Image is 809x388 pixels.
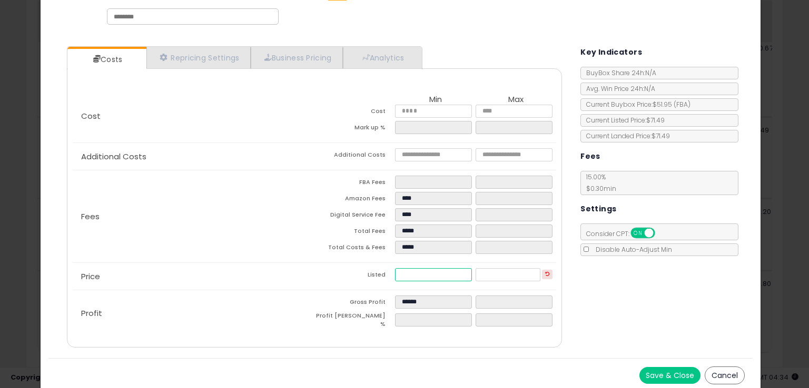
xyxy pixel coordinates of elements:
[581,116,665,125] span: Current Listed Price: $71.49
[581,184,616,193] span: $0.30 min
[314,208,395,224] td: Digital Service Fee
[67,49,145,70] a: Costs
[580,150,600,163] h5: Fees
[314,295,395,312] td: Gross Profit
[314,312,395,331] td: Profit [PERSON_NAME] %
[251,47,343,68] a: Business Pricing
[590,245,672,254] span: Disable Auto-Adjust Min
[581,131,670,140] span: Current Landed Price: $71.49
[581,172,616,193] span: 15.00 %
[73,152,314,161] p: Additional Costs
[581,84,655,93] span: Avg. Win Price 24h: N/A
[73,212,314,221] p: Fees
[674,100,690,109] span: ( FBA )
[314,176,395,192] td: FBA Fees
[705,366,745,384] button: Cancel
[73,112,314,120] p: Cost
[73,309,314,318] p: Profit
[146,47,251,68] a: Repricing Settings
[581,100,690,109] span: Current Buybox Price:
[314,224,395,241] td: Total Fees
[314,105,395,121] td: Cost
[632,229,645,238] span: ON
[653,100,690,109] span: $51.95
[580,202,616,216] h5: Settings
[639,367,701,384] button: Save & Close
[581,68,656,77] span: BuyBox Share 24h: N/A
[476,95,556,105] th: Max
[314,148,395,165] td: Additional Costs
[314,192,395,208] td: Amazon Fees
[314,268,395,284] td: Listed
[654,229,670,238] span: OFF
[343,47,421,68] a: Analytics
[395,95,476,105] th: Min
[580,46,642,59] h5: Key Indicators
[73,272,314,281] p: Price
[314,241,395,257] td: Total Costs & Fees
[314,121,395,137] td: Mark up %
[581,229,669,238] span: Consider CPT:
